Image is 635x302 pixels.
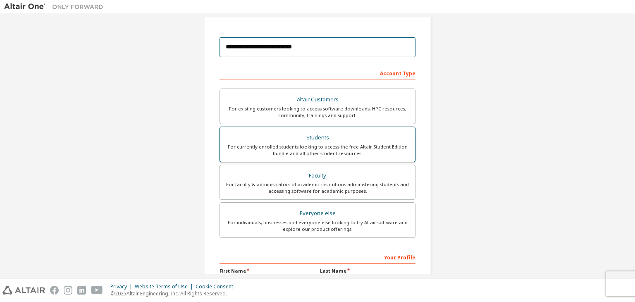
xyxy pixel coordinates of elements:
img: instagram.svg [64,286,72,295]
div: Everyone else [225,208,410,219]
div: Account Type [220,66,415,79]
label: Last Name [320,268,415,274]
p: © 2025 Altair Engineering, Inc. All Rights Reserved. [110,290,238,297]
label: First Name [220,268,315,274]
img: altair_logo.svg [2,286,45,295]
img: facebook.svg [50,286,59,295]
div: For existing customers looking to access software downloads, HPC resources, community, trainings ... [225,105,410,119]
div: Your Profile [220,250,415,264]
div: Website Terms of Use [135,283,196,290]
img: linkedin.svg [77,286,86,295]
div: Faculty [225,170,410,182]
img: Altair One [4,2,107,11]
div: For faculty & administrators of academic institutions administering students and accessing softwa... [225,181,410,194]
div: Students [225,132,410,144]
div: For currently enrolled students looking to access the free Altair Student Edition bundle and all ... [225,144,410,157]
div: Privacy [110,283,135,290]
div: For individuals, businesses and everyone else looking to try Altair software and explore our prod... [225,219,410,232]
img: youtube.svg [91,286,103,295]
div: Altair Customers [225,94,410,105]
div: Cookie Consent [196,283,238,290]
